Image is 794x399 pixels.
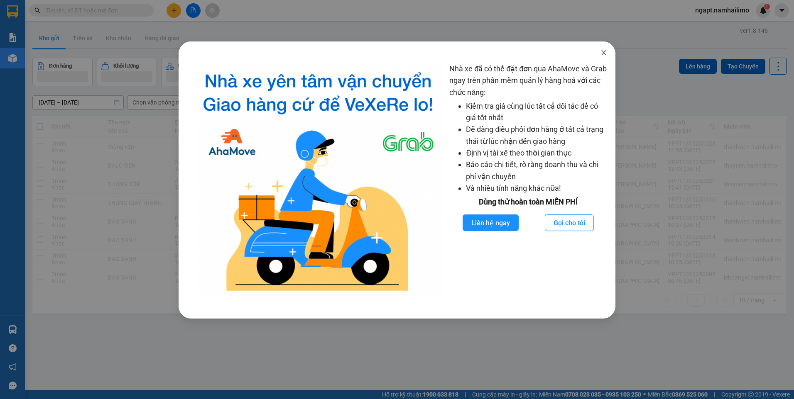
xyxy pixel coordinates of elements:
[545,214,594,231] button: Gọi cho tôi
[466,182,607,194] li: Và nhiều tính năng khác nữa!
[194,63,443,298] img: logo
[466,124,607,147] li: Dễ dàng điều phối đơn hàng ở tất cả trạng thái từ lúc nhận đến giao hàng
[466,159,607,182] li: Báo cáo chi tiết, rõ ràng doanh thu và chi phí vận chuyển
[449,63,607,298] div: Nhà xe đã có thể đặt đơn qua AhaMove và Grab ngay trên phần mềm quản lý hàng hoá với các chức năng:
[449,196,607,208] div: Dùng thử hoàn toàn MIỄN PHÍ
[471,218,510,228] span: Liên hệ ngay
[463,214,519,231] button: Liên hệ ngay
[592,41,615,65] button: Close
[466,147,607,159] li: Định vị tài xế theo thời gian thực
[600,49,607,56] span: close
[554,218,585,228] span: Gọi cho tôi
[466,100,607,124] li: Kiểm tra giá cùng lúc tất cả đối tác để có giá tốt nhất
